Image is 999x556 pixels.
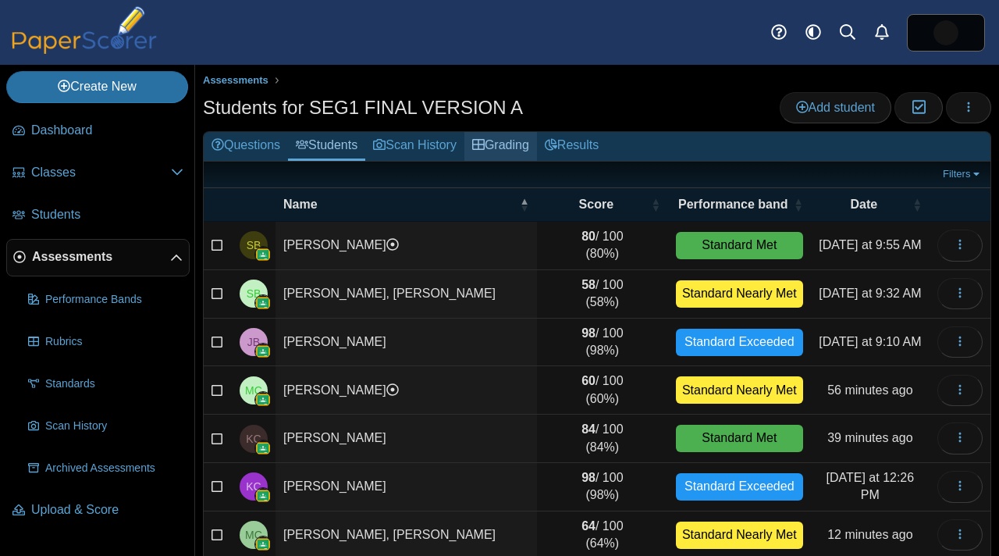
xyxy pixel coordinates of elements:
[537,366,668,415] td: / 100 (60%)
[203,74,268,86] span: Assessments
[581,278,595,291] b: 58
[676,473,803,501] div: Standard Exceeded
[22,323,190,361] a: Rubrics
[827,431,912,444] time: Sep 19, 2025 at 1:04 PM
[22,365,190,403] a: Standards
[22,281,190,319] a: Performance Bands
[676,425,803,452] div: Standard Met
[537,222,668,270] td: / 100 (80%)
[255,344,271,359] img: googleClassroom-logo.png
[796,101,875,114] span: Add student
[581,422,595,436] b: 84
[819,238,921,251] time: Sep 18, 2025 at 9:55 AM
[6,112,190,150] a: Dashboard
[32,248,170,266] span: Assessments
[22,408,190,445] a: Scan History
[245,529,262,540] span: Madison E. Cumberbatch
[581,519,595,533] b: 64
[520,197,529,212] span: Name : Activate to invert sorting
[247,288,261,299] span: Saeed A. Beauchamps
[246,433,261,444] span: Kevin Carrillo
[276,366,537,415] td: [PERSON_NAME]
[651,197,660,212] span: Score : Activate to sort
[45,461,183,476] span: Archived Assessments
[255,488,271,504] img: googleClassroom-logo.png
[819,335,921,348] time: Sep 18, 2025 at 9:10 AM
[276,415,537,463] td: [PERSON_NAME]
[255,440,271,456] img: googleClassroom-logo.png
[933,20,958,45] span: Lesley Guerrero
[581,326,595,340] b: 98
[676,232,803,259] div: Standard Met
[907,14,985,52] a: ps.QyS7M7Ns4Ntt9aPK
[827,528,912,541] time: Sep 19, 2025 at 1:31 PM
[45,334,183,350] span: Rubrics
[365,132,464,161] a: Scan History
[581,230,595,243] b: 80
[581,471,595,484] b: 98
[199,71,272,91] a: Assessments
[31,122,183,139] span: Dashboard
[276,270,537,319] td: [PERSON_NAME], [PERSON_NAME]
[283,196,517,213] span: Name
[933,20,958,45] img: ps.QyS7M7Ns4Ntt9aPK
[45,292,183,308] span: Performance Bands
[537,415,668,463] td: / 100 (84%)
[827,471,915,501] time: Sep 19, 2025 at 12:26 PM
[204,132,288,161] a: Questions
[246,481,261,492] span: Kevin Cedeno
[255,295,271,311] img: googleClassroom-logo.png
[6,239,190,276] a: Assessments
[6,43,162,56] a: PaperScorer
[6,197,190,234] a: Students
[255,536,271,552] img: googleClassroom-logo.png
[255,247,271,262] img: googleClassroom-logo.png
[6,71,188,102] a: Create New
[45,376,183,392] span: Standards
[276,319,537,367] td: [PERSON_NAME]
[464,132,537,161] a: Grading
[31,164,171,181] span: Classes
[780,92,891,123] a: Add student
[6,155,190,192] a: Classes
[247,337,260,347] span: Juan C. Borbon
[537,463,668,511] td: / 100 (98%)
[676,280,803,308] div: Standard Nearly Met
[45,419,183,434] span: Scan History
[203,94,523,121] h1: Students for SEG1 FINAL VERSION A
[31,206,183,223] span: Students
[537,319,668,367] td: / 100 (98%)
[247,240,261,251] span: Shiva Balgobin
[6,6,162,54] img: PaperScorer
[276,463,537,511] td: [PERSON_NAME]
[245,385,262,396] span: Mario Camaron-Juarez
[827,383,912,397] time: Sep 19, 2025 at 12:46 PM
[939,166,987,182] a: Filters
[6,492,190,529] a: Upload & Score
[676,376,803,404] div: Standard Nearly Met
[676,329,803,356] div: Standard Exceeded
[865,16,899,50] a: Alerts
[288,132,365,161] a: Students
[676,196,791,213] span: Performance band
[276,222,537,270] td: [PERSON_NAME]
[676,522,803,549] div: Standard Nearly Met
[581,374,595,387] b: 60
[22,450,190,487] a: Archived Assessments
[545,196,648,213] span: Score
[912,197,922,212] span: Date : Activate to sort
[794,197,803,212] span: Performance band : Activate to sort
[537,132,606,161] a: Results
[819,196,909,213] span: Date
[537,270,668,319] td: / 100 (58%)
[819,287,921,300] time: Sep 18, 2025 at 9:32 AM
[31,501,183,519] span: Upload & Score
[255,392,271,408] img: googleClassroom-logo.png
